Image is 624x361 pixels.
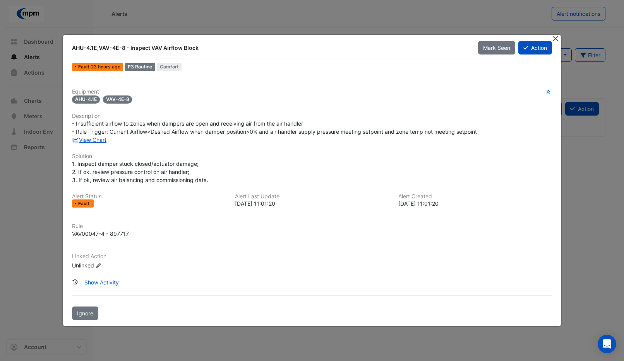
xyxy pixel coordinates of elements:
h6: Equipment [72,89,552,95]
h6: Solution [72,153,552,160]
span: Comfort [157,63,182,71]
div: Open Intercom Messenger [598,335,616,353]
button: Ignore [72,307,98,320]
span: Fault [78,201,91,206]
a: View Chart [72,136,106,143]
span: 1. Inspect damper stuck closed/actuator damage; 2. If ok, review pressure control on air handler;... [72,160,208,183]
div: [DATE] 11:01:20 [235,199,389,208]
button: Show Activity [79,276,124,289]
h6: Alert Last Update [235,193,389,200]
div: P3 Routine [125,63,155,71]
span: Mark Seen [483,44,510,51]
span: Mon 01-Sep-2025 11:01 AWST [91,64,120,70]
h6: Linked Action [72,253,552,260]
h6: Description [72,113,552,119]
span: Ignore [77,310,93,317]
span: AHU-4.1E [72,95,100,104]
fa-icon: Edit Linked Action [96,263,101,269]
button: Action [518,41,552,54]
div: Unlinked [72,261,165,269]
h6: Alert Status [72,193,226,200]
div: AHU-4.1E,VAV-4E-8 - Inspect VAV Airflow Block [72,44,468,52]
div: VAV00047-4 - 897717 [72,230,129,238]
button: Close [552,35,560,43]
span: - Insufficient airflow to zones when dampers are open and receiving air from the air handler - Ru... [72,120,477,135]
div: [DATE] 11:01:20 [398,199,552,208]
h6: Alert Created [398,193,552,200]
button: Mark Seen [478,41,515,54]
h6: Rule [72,223,552,230]
span: VAV-4E-8 [103,95,132,104]
span: Fault [78,65,91,69]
